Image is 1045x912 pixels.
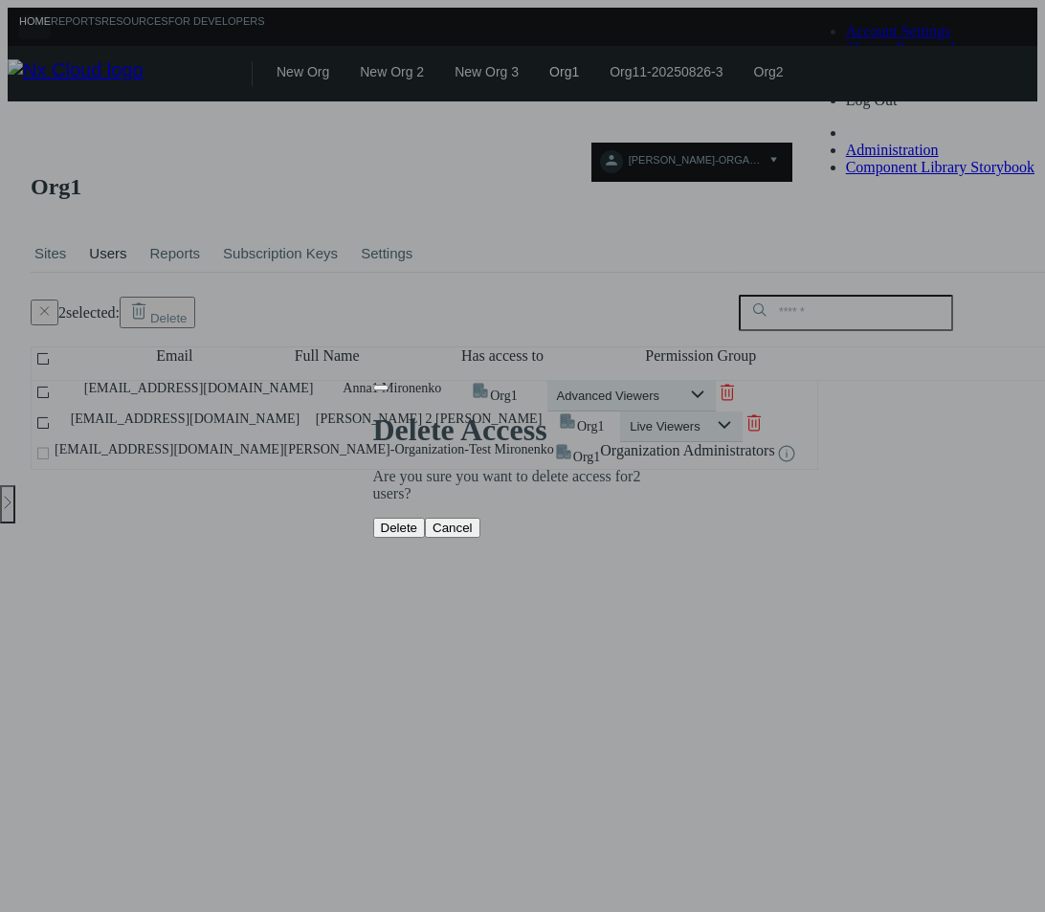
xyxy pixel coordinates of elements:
[373,468,673,502] p: Are you sure you want to delete access for ?
[373,412,547,447] span: Delete Access
[373,468,641,501] span: 2 users
[373,518,426,538] button: Delete
[425,518,480,538] button: Cancel
[433,521,473,535] span: Cancel
[373,385,389,390] button: Close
